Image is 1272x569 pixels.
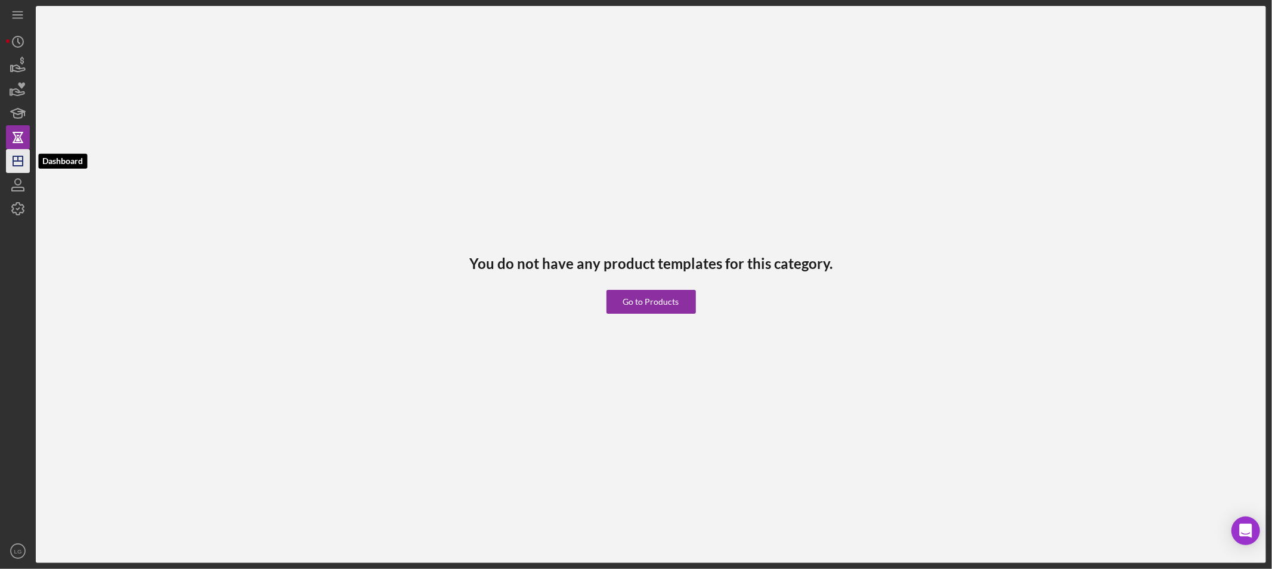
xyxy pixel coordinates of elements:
[14,548,22,555] text: LG
[606,272,696,314] a: Go to Products
[606,290,696,314] button: Go to Products
[6,539,30,563] button: LG
[623,290,679,314] div: Go to Products
[469,255,832,272] h3: You do not have any product templates for this category.
[1231,517,1260,545] div: Open Intercom Messenger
